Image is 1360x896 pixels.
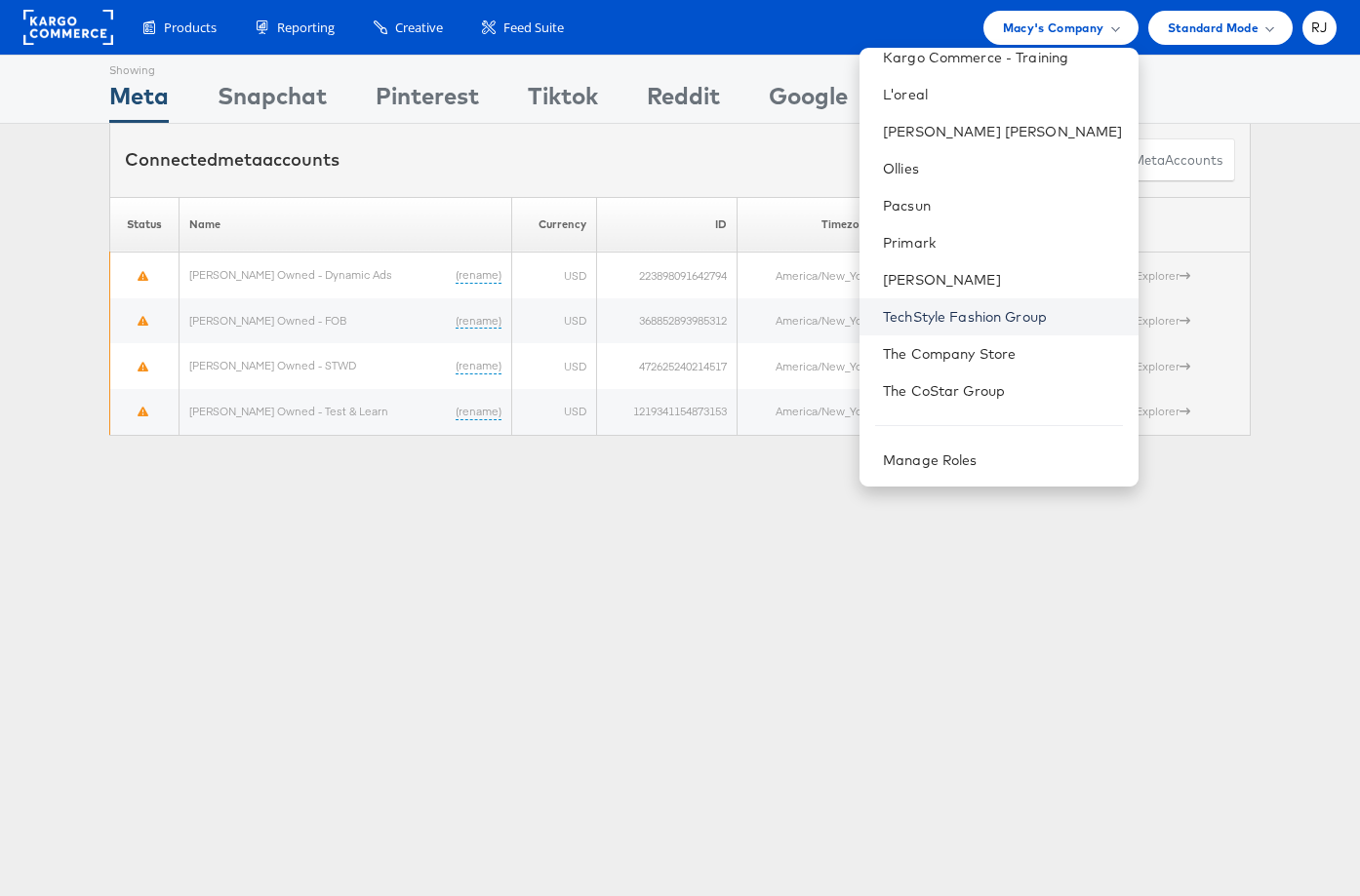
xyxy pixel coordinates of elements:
[189,358,356,372] a: [PERSON_NAME] Owned - STWD
[456,313,501,330] a: (rename)
[883,451,978,469] a: Manage Roles
[738,298,882,344] td: America/New_York
[1067,138,1235,182] button: ConnectmetaAccounts
[125,147,340,173] div: Connected accounts
[883,48,1123,67] a: Kargo Commerce - Training
[883,85,1123,104] a: L'oreal
[528,79,598,123] div: Tiktok
[1100,313,1190,328] a: Graph Explorer
[1100,404,1190,418] a: Graph Explorer
[1100,359,1190,373] a: Graph Explorer
[883,307,1123,327] a: TechStyle Fashion Group
[218,79,327,123] div: Snapchat
[189,404,388,418] a: [PERSON_NAME] Owned - Test & Learn
[883,233,1123,253] a: Primark
[511,298,596,344] td: USD
[738,253,882,298] td: America/New_York
[511,389,596,435] td: USD
[109,56,169,79] div: Showing
[189,267,392,282] a: [PERSON_NAME] Owned - Dynamic Ads
[511,197,596,253] th: Currency
[109,79,169,123] div: Meta
[883,344,1123,364] a: The Company Store
[164,19,217,37] span: Products
[883,196,1123,215] a: Pacsun
[1168,18,1259,38] span: Standard Mode
[883,270,1123,290] a: [PERSON_NAME]
[1100,268,1190,283] a: Graph Explorer
[511,253,596,298] td: USD
[596,343,738,389] td: 472625240214517
[456,404,501,420] a: (rename)
[1311,21,1328,34] span: RJ
[883,381,1123,401] a: The CoStar Group
[738,389,882,435] td: America/New_York
[456,358,501,374] a: (rename)
[511,343,596,389] td: USD
[277,19,335,37] span: Reporting
[218,148,262,171] span: meta
[1003,18,1104,38] span: Macy's Company
[456,267,501,284] a: (rename)
[596,253,738,298] td: 223898091642794
[376,79,479,123] div: Pinterest
[738,343,882,389] td: America/New_York
[596,298,738,344] td: 368852893985312
[883,159,1123,178] a: Ollies
[769,79,848,123] div: Google
[596,197,738,253] th: ID
[179,197,511,253] th: Name
[883,122,1123,141] a: [PERSON_NAME] [PERSON_NAME]
[647,79,720,123] div: Reddit
[738,197,882,253] th: Timezone
[189,313,346,328] a: [PERSON_NAME] Owned - FOB
[596,389,738,435] td: 1219341154873153
[503,19,564,37] span: Feed Suite
[110,197,180,253] th: Status
[1133,151,1165,170] span: meta
[395,19,443,37] span: Creative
